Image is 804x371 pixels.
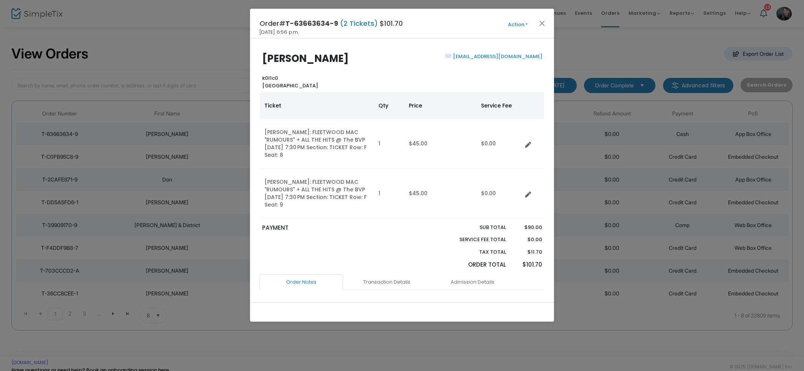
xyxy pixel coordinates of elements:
[513,236,542,243] p: $0.00
[285,19,338,28] span: T-63663634-9
[537,18,547,28] button: Close
[262,74,318,89] b: k0l1c0 [GEOGRAPHIC_DATA]
[513,224,542,231] p: $90.00
[260,274,343,290] a: Order Notes
[374,92,404,119] th: Qty
[262,224,399,232] p: PAYMENT
[260,92,374,119] th: Ticket
[345,274,429,290] a: Transaction Details
[476,169,522,218] td: $0.00
[260,119,374,169] td: [PERSON_NAME]: FLEETWOOD MAC "RUMOURS" + ALL THE HITS @ The BVP [DATE] 7:30 PM Section: TICKET Ro...
[495,21,541,29] button: Action
[442,236,506,243] p: Service Fee Total
[442,248,506,256] p: Tax Total
[404,119,476,169] td: $45.00
[374,119,404,169] td: 1
[513,260,542,269] p: $101.70
[338,19,380,28] span: (2 Tickets)
[262,52,349,65] b: [PERSON_NAME]
[442,224,506,231] p: Sub total
[260,18,403,28] h4: Order# $101.70
[404,92,476,119] th: Price
[476,119,522,169] td: $0.00
[476,92,522,119] th: Service Fee
[404,169,476,218] td: $45.00
[513,248,542,256] p: $11.70
[374,169,404,218] td: 1
[451,53,542,60] a: [EMAIL_ADDRESS][DOMAIN_NAME]
[430,274,514,290] a: Admission Details
[260,28,299,36] span: [DATE] 6:56 p.m.
[260,169,374,218] td: [PERSON_NAME]: FLEETWOOD MAC "RUMOURS" + ALL THE HITS @ The BVP [DATE] 7:30 PM Section: TICKET Ro...
[260,92,544,218] div: Data table
[442,260,506,269] p: Order Total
